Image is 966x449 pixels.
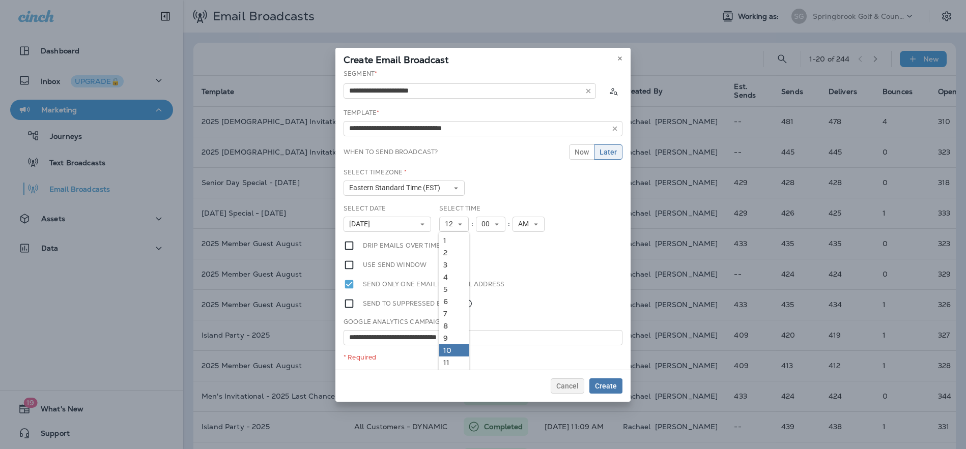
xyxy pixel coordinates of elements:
span: Now [575,148,589,156]
a: 7 [439,308,469,320]
span: Eastern Standard Time (EST) [349,184,444,192]
label: Select Time [439,204,481,213]
button: Create [589,378,622,394]
a: 6 [439,295,469,308]
a: 3 [439,259,469,271]
a: 8 [439,320,469,332]
button: 12 [439,217,469,232]
button: [DATE] [344,217,431,232]
a: 12 [439,369,469,381]
label: Drip emails over time [363,240,440,251]
button: 00 [476,217,505,232]
span: Cancel [556,382,579,390]
a: 4 [439,271,469,283]
label: Use send window [363,259,427,271]
span: AM [518,220,533,228]
div: Create Email Broadcast [335,48,631,69]
a: 10 [439,344,469,356]
a: 5 [439,283,469,295]
label: Select Timezone [344,168,407,176]
span: 12 [445,220,457,228]
button: AM [513,217,545,232]
button: Later [594,144,622,160]
span: [DATE] [349,220,374,228]
label: Segment [344,70,377,78]
span: Later [600,148,617,156]
label: Send only one email per email address [363,279,504,290]
a: 9 [439,332,469,344]
a: 11 [439,356,469,369]
div: : [505,217,513,232]
label: Send to suppressed emails. [363,298,473,309]
button: Calculate the estimated number of emails to be sent based on selected segment. (This could take a... [604,82,622,100]
span: 00 [481,220,494,228]
span: Create [595,382,617,390]
label: Template [344,109,379,117]
label: Google Analytics Campaign Title [344,318,463,326]
div: * Required [344,353,622,362]
a: 1 [439,234,469,247]
a: 2 [439,247,469,259]
div: : [469,217,476,232]
label: When to send broadcast? [344,148,438,156]
button: Cancel [551,378,584,394]
label: Select Date [344,204,386,213]
button: Now [569,144,594,160]
button: Eastern Standard Time (EST) [344,181,465,196]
